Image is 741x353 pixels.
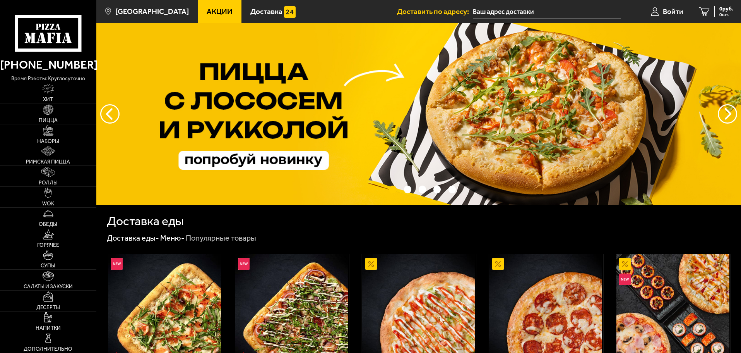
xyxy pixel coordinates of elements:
span: Напитки [36,325,61,331]
span: Пицца [39,118,58,123]
div: Популярные товары [186,233,256,243]
input: Ваш адрес доставки [473,5,621,19]
img: Новинка [238,258,250,270]
img: 15daf4d41897b9f0e9f617042186c801.svg [284,6,296,18]
img: Акционный [619,258,631,270]
button: предыдущий [718,104,737,124]
span: Обеды [39,222,57,227]
img: Новинка [619,274,631,285]
button: точки переключения [389,186,396,193]
span: Салаты и закуски [24,284,73,289]
span: Войти [663,8,683,15]
span: Доставка [250,8,282,15]
button: точки переключения [404,186,411,193]
span: Наборы [37,139,59,144]
span: Доставить по адресу: [397,8,473,15]
img: Акционный [492,258,504,270]
span: Горячее [37,243,59,248]
span: Акции [207,8,233,15]
button: точки переключения [419,186,426,193]
span: Десерты [36,305,60,310]
span: Римская пицца [26,159,70,165]
span: 0 шт. [719,12,733,17]
button: точки переключения [448,186,456,193]
img: Новинка [111,258,123,270]
span: [GEOGRAPHIC_DATA] [115,8,189,15]
button: следующий [100,104,120,124]
button: точки переключения [433,186,441,193]
span: WOK [42,201,54,207]
span: Хит [43,97,53,102]
span: Дополнительно [24,346,72,352]
h1: Доставка еды [107,215,184,227]
span: 0 руб. [719,6,733,12]
img: Акционный [365,258,377,270]
a: Меню- [160,233,185,243]
span: Роллы [39,180,58,186]
span: Супы [41,263,55,269]
a: Доставка еды- [107,233,159,243]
